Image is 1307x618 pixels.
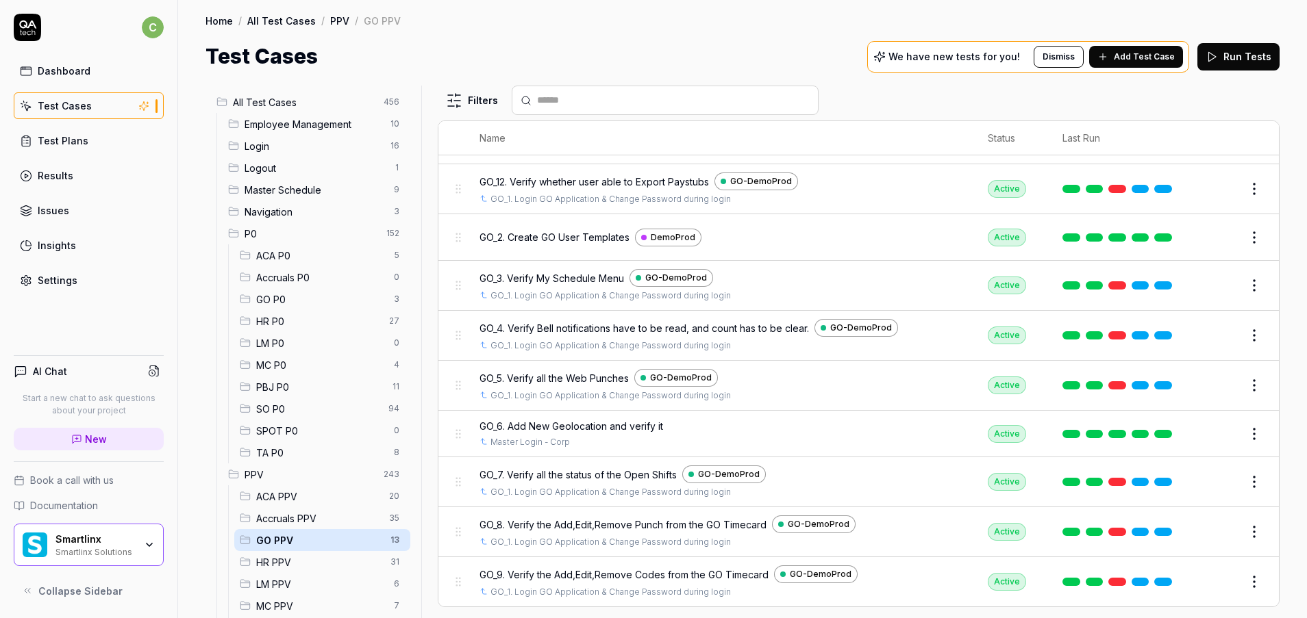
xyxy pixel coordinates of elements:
[234,266,410,288] div: Drag to reorderAccruals P00
[388,203,405,220] span: 3
[480,175,709,189] span: GO_12. Verify whether user able to Export Paystubs
[388,422,405,439] span: 0
[355,14,358,27] div: /
[233,95,375,110] span: All Test Cases
[790,568,851,580] span: GO-DemoProd
[698,468,760,480] span: GO-DemoProd
[245,117,382,131] span: Employee Management
[321,14,325,27] div: /
[480,567,769,582] span: GO_9. Verify the Add,Edit,Remove Codes from the GO Timecard
[388,291,405,307] span: 3
[14,232,164,259] a: Insights
[256,248,386,263] span: ACA P0
[256,489,381,504] span: ACA PPV
[988,473,1026,491] div: Active
[23,532,47,557] img: Smartlinx Logo
[438,311,1279,361] tr: GO_4. Verify Bell notifications have to be read, and count has to be clear.GO-DemoProdGO_1. Login...
[988,573,1026,591] div: Active
[256,292,386,307] span: GO P0
[480,467,677,482] span: GO_7. Verify all the status of the Open Shifts
[387,378,405,395] span: 11
[245,227,378,241] span: P0
[438,87,506,114] button: Filters
[234,354,410,376] div: Drag to reorderMC P04
[634,369,718,387] a: GO-DemoProd
[234,420,410,441] div: Drag to reorderSPOT P00
[438,507,1279,557] tr: GO_8. Verify the Add,Edit,Remove Punch from the GO TimecardGO-DemoProdGO_1. Login GO Application ...
[85,432,107,446] span: New
[30,473,114,487] span: Book a call with us
[223,201,410,222] div: Drag to reorderNavigation3
[682,465,766,483] a: GO-DemoProd
[384,313,405,329] span: 27
[490,193,731,205] a: GO_1. Login GO Application & Change Password during login
[988,376,1026,394] div: Active
[245,467,375,482] span: PPV
[490,586,731,598] a: GO_1. Login GO Application & Change Password during login
[223,179,410,201] div: Drag to reorderMaster Schedule9
[438,457,1279,507] tr: GO_7. Verify all the status of the Open ShiftsGO-DemoProdGO_1. Login GO Application & Change Pass...
[38,133,88,148] div: Test Plans
[438,261,1279,311] tr: GO_3. Verify My Schedule MenuGO-DemoProdGO_1. Login GO Application & Change Password during login...
[55,533,135,545] div: Smartlinx
[651,231,695,244] span: DemoProd
[384,510,405,526] span: 35
[234,244,410,266] div: Drag to reorderACA P05
[438,411,1279,457] tr: GO_6. Add New Geolocation and verify itMaster Login - CorpActive
[1049,121,1191,155] th: Last Run
[490,486,731,498] a: GO_1. Login GO Application & Change Password during login
[388,269,405,285] span: 0
[381,225,405,242] span: 152
[206,41,318,72] h1: Test Cases
[14,524,164,566] button: Smartlinx LogoSmartlinxSmartlinx Solutions
[490,289,731,302] a: GO_1. Login GO Application & Change Password during login
[142,14,164,41] button: c
[383,400,405,417] span: 94
[490,536,731,548] a: GO_1. Login GO Application & Change Password during login
[256,555,382,569] span: HR PPV
[223,135,410,157] div: Drag to reorderLogin16
[388,247,405,263] span: 5
[14,57,164,84] a: Dashboard
[730,175,792,188] span: GO-DemoProd
[388,181,405,198] span: 9
[714,172,798,190] a: GO-DemoProd
[888,52,1020,62] p: We have new tests for you!
[774,565,858,583] a: GO-DemoProd
[14,473,164,487] a: Book a call with us
[14,267,164,294] a: Settings
[378,94,405,110] span: 456
[480,321,809,335] span: GO_4. Verify Bell notifications have to be read, and count has to be clear.
[223,463,410,485] div: Drag to reorderPPV243
[256,446,386,460] span: TA P0
[480,371,629,385] span: GO_5. Verify all the Web Punches
[223,113,410,135] div: Drag to reorderEmployee Management10
[256,533,382,548] span: GO PPV
[388,159,405,176] span: 1
[245,139,382,153] span: Login
[650,372,712,384] span: GO-DemoProd
[1089,46,1183,68] button: Add Test Case
[223,222,410,244] div: Drag to reorderP0152
[234,595,410,617] div: Drag to reorderMC PPV7
[14,392,164,417] p: Start a new chat to ask questions about your project
[38,584,123,598] span: Collapse Sidebar
[385,138,405,154] span: 16
[378,466,405,482] span: 243
[1197,43,1280,70] button: Run Tests
[14,92,164,119] a: Test Cases
[256,599,386,613] span: MC PPV
[55,545,135,556] div: Smartlinx Solutions
[438,557,1279,606] tr: GO_9. Verify the Add,Edit,Remove Codes from the GO TimecardGO-DemoProdGO_1. Login GO Application ...
[490,389,731,402] a: GO_1. Login GO Application & Change Password during login
[14,577,164,604] button: Collapse Sidebar
[206,14,233,27] a: Home
[1114,51,1175,63] span: Add Test Case
[830,322,892,334] span: GO-DemoProd
[438,164,1279,214] tr: GO_12. Verify whether user able to Export PaystubsGO-DemoProdGO_1. Login GO Application & Change ...
[38,64,90,78] div: Dashboard
[245,183,386,197] span: Master Schedule
[238,14,242,27] div: /
[988,229,1026,246] div: Active
[256,424,386,438] span: SPOT P0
